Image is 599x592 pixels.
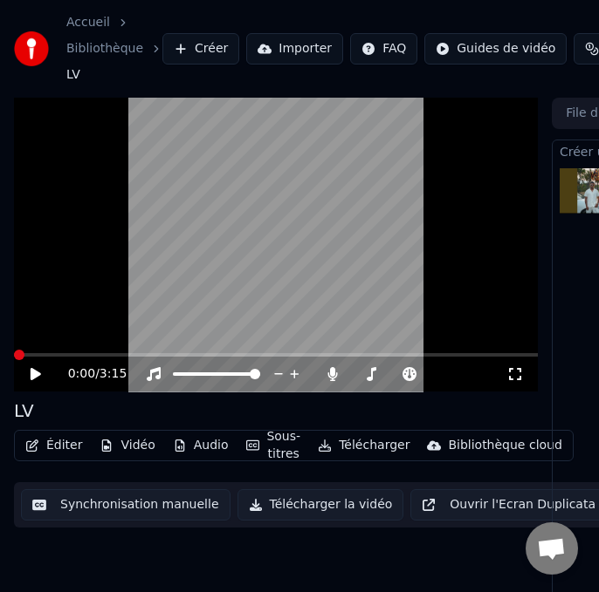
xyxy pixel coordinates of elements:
[93,433,162,458] button: Vidéo
[246,33,343,65] button: Importer
[448,437,561,454] div: Bibliothèque cloud
[66,14,162,84] nav: breadcrumb
[424,33,567,65] button: Guides de vidéo
[66,40,143,58] a: Bibliothèque
[14,31,49,66] img: youka
[239,425,308,466] button: Sous-titres
[350,33,417,65] button: FAQ
[66,14,110,31] a: Accueil
[18,433,89,458] button: Éditer
[68,365,95,383] span: 0:00
[311,433,417,458] button: Télécharger
[526,522,578,575] a: Ouvrir le chat
[66,66,80,84] span: LV
[162,33,239,65] button: Créer
[100,365,127,383] span: 3:15
[14,398,34,423] div: LV
[166,433,236,458] button: Audio
[21,489,231,521] button: Synchronisation manuelle
[68,365,110,383] div: /
[238,489,404,521] button: Télécharger la vidéo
